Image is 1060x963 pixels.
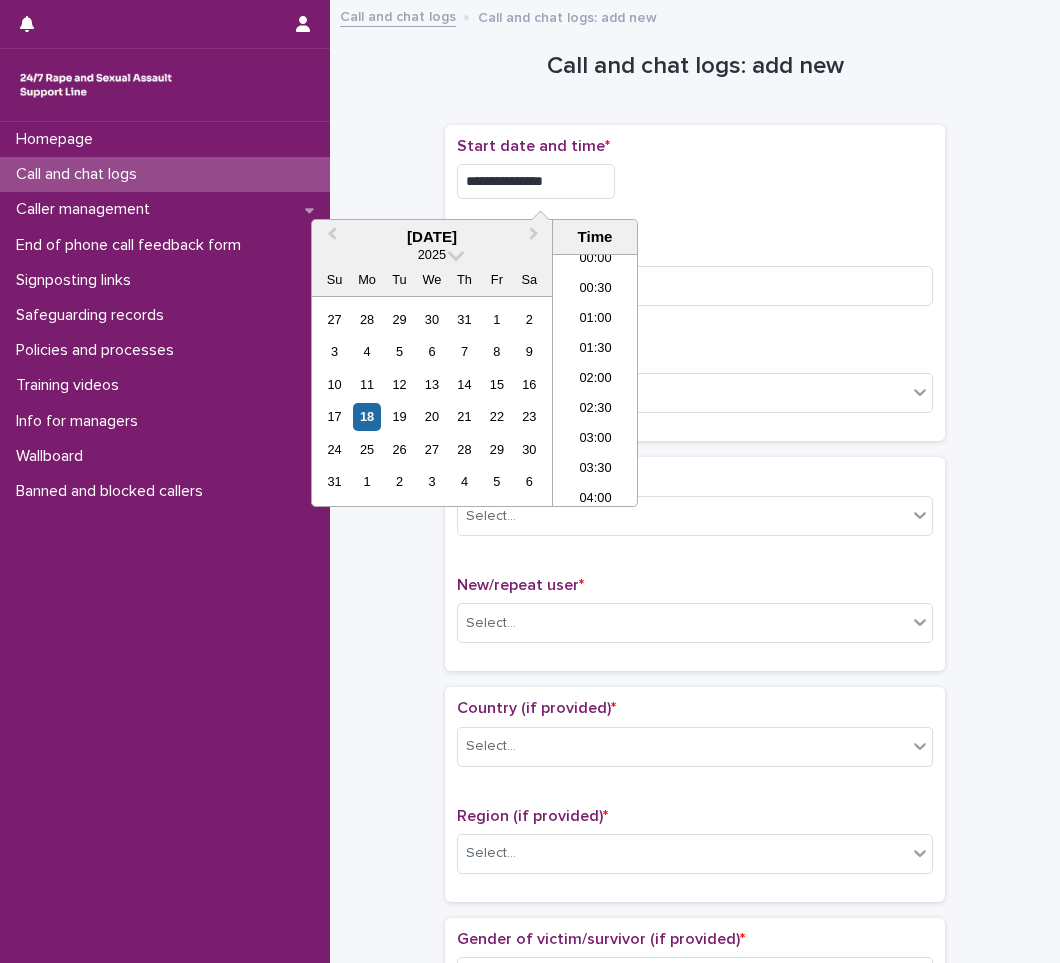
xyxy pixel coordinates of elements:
li: 03:30 [553,455,638,485]
li: 02:00 [553,365,638,395]
div: Choose Friday, August 1st, 2025 [483,306,510,333]
div: month 2025-08 [318,303,545,498]
h1: Call and chat logs: add new [445,52,945,81]
div: Choose Wednesday, September 3rd, 2025 [418,468,445,495]
div: Choose Sunday, August 10th, 2025 [321,371,348,398]
div: Choose Friday, August 8th, 2025 [483,338,510,365]
div: Fr [483,266,510,293]
div: Choose Wednesday, August 13th, 2025 [418,371,445,398]
div: Choose Tuesday, August 12th, 2025 [386,371,413,398]
div: Choose Sunday, August 24th, 2025 [321,436,348,463]
div: Su [321,266,348,293]
div: Choose Monday, August 18th, 2025 [353,403,380,430]
div: Choose Monday, August 11th, 2025 [353,371,380,398]
p: Call and chat logs: add new [478,5,657,27]
div: Choose Tuesday, July 29th, 2025 [386,306,413,333]
span: Gender of victim/survivor (if provided) [457,931,745,947]
span: Start date and time [457,138,610,154]
li: 01:00 [553,305,638,335]
div: Select... [466,736,516,757]
img: rhQMoQhaT3yELyF149Cw [16,65,176,105]
div: Choose Tuesday, August 19th, 2025 [386,403,413,430]
div: Choose Friday, August 29th, 2025 [483,436,510,463]
div: Select... [466,506,516,527]
p: Banned and blocked callers [8,482,219,501]
p: End of phone call feedback form [8,236,257,255]
p: Call and chat logs [8,165,153,184]
div: Choose Thursday, August 14th, 2025 [451,371,478,398]
div: Choose Tuesday, August 26th, 2025 [386,436,413,463]
button: Previous Month [314,222,346,254]
li: 02:30 [553,395,638,425]
div: Choose Wednesday, August 6th, 2025 [418,338,445,365]
span: Country (if provided) [457,700,616,716]
li: 03:00 [553,425,638,455]
div: Choose Thursday, September 4th, 2025 [451,468,478,495]
div: Mo [353,266,380,293]
div: Choose Saturday, August 2nd, 2025 [516,306,543,333]
div: Choose Saturday, August 30th, 2025 [516,436,543,463]
span: New/repeat user [457,577,584,593]
div: Tu [386,266,413,293]
button: Next Month [520,222,552,254]
span: 2025 [418,247,446,262]
div: Choose Friday, August 15th, 2025 [483,371,510,398]
li: 04:00 [553,485,638,515]
a: Call and chat logs [340,4,456,27]
div: Choose Saturday, August 23rd, 2025 [516,403,543,430]
div: Choose Saturday, August 16th, 2025 [516,371,543,398]
li: 01:30 [553,335,638,365]
div: Choose Friday, August 22nd, 2025 [483,403,510,430]
div: Choose Sunday, August 31st, 2025 [321,468,348,495]
div: Choose Thursday, August 28th, 2025 [451,436,478,463]
li: 00:30 [553,275,638,305]
li: 00:00 [553,245,638,275]
div: [DATE] [312,228,552,246]
p: Caller management [8,200,166,219]
div: Choose Wednesday, July 30th, 2025 [418,306,445,333]
div: Choose Tuesday, September 2nd, 2025 [386,468,413,495]
p: Training videos [8,376,135,395]
div: Choose Monday, September 1st, 2025 [353,468,380,495]
span: Region (if provided) [457,808,608,824]
div: Th [451,266,478,293]
div: Choose Wednesday, August 20th, 2025 [418,403,445,430]
p: Policies and processes [8,341,190,360]
div: Choose Monday, July 28th, 2025 [353,306,380,333]
div: We [418,266,445,293]
div: Choose Monday, August 25th, 2025 [353,436,380,463]
p: Info for managers [8,412,154,431]
p: Wallboard [8,447,99,466]
div: Choose Saturday, September 6th, 2025 [516,468,543,495]
div: Choose Monday, August 4th, 2025 [353,338,380,365]
p: Safeguarding records [8,306,180,325]
p: Signposting links [8,271,147,290]
div: Choose Wednesday, August 27th, 2025 [418,436,445,463]
div: Choose Thursday, August 7th, 2025 [451,338,478,365]
div: Sa [516,266,543,293]
div: Choose Sunday, August 3rd, 2025 [321,338,348,365]
div: Choose Thursday, August 21st, 2025 [451,403,478,430]
div: Select... [466,843,516,864]
div: Choose Sunday, August 17th, 2025 [321,403,348,430]
div: Choose Friday, September 5th, 2025 [483,468,510,495]
div: Choose Sunday, July 27th, 2025 [321,306,348,333]
p: Homepage [8,130,109,149]
div: Time [558,228,632,246]
div: Select... [466,613,516,634]
div: Choose Thursday, July 31st, 2025 [451,306,478,333]
div: Choose Saturday, August 9th, 2025 [516,338,543,365]
div: Choose Tuesday, August 5th, 2025 [386,338,413,365]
